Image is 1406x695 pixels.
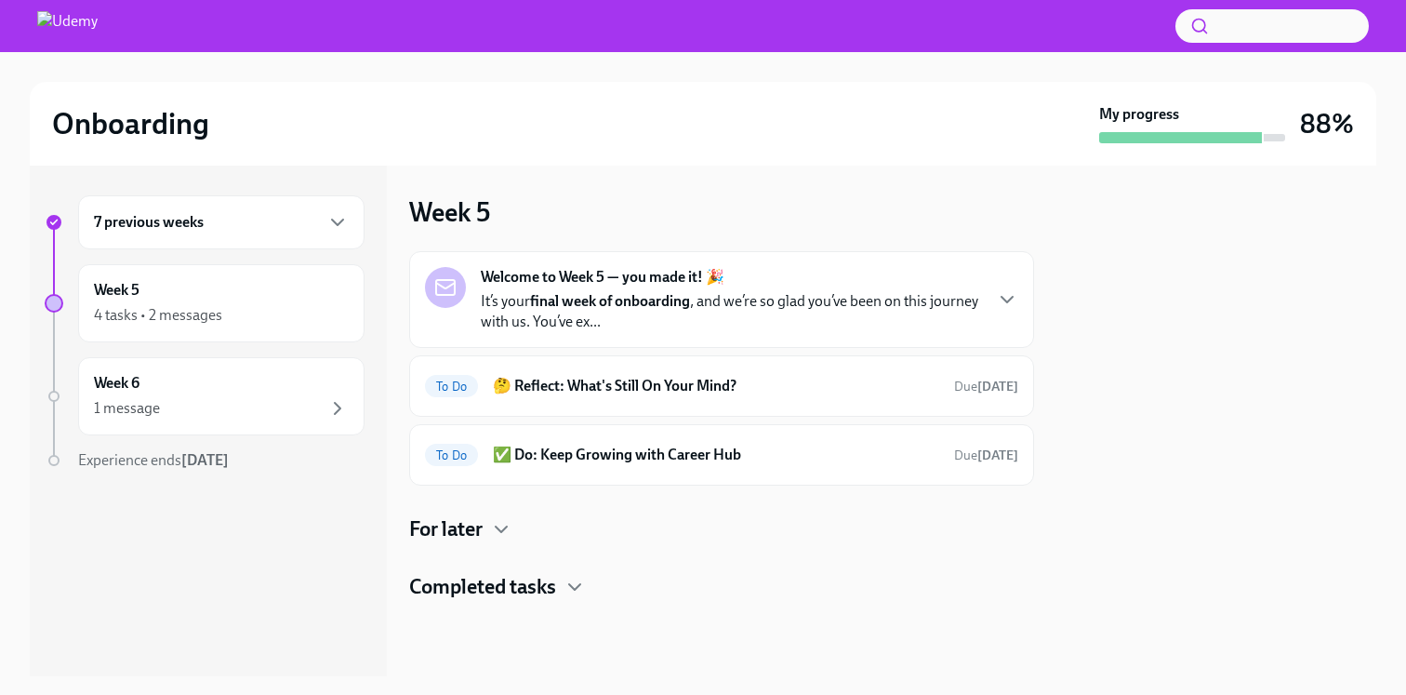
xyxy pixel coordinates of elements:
[1300,107,1354,140] h3: 88%
[409,515,1034,543] div: For later
[425,380,478,394] span: To Do
[409,515,483,543] h4: For later
[977,448,1018,463] strong: [DATE]
[1099,104,1179,125] strong: My progress
[94,398,160,419] div: 1 message
[78,451,229,469] span: Experience ends
[493,445,939,465] h6: ✅ Do: Keep Growing with Career Hub
[409,573,556,601] h4: Completed tasks
[954,447,1018,464] span: September 13th, 2025 10:00
[954,448,1018,463] span: Due
[94,305,222,326] div: 4 tasks • 2 messages
[530,292,690,310] strong: final week of onboarding
[954,378,1018,395] span: September 13th, 2025 10:00
[409,195,490,229] h3: Week 5
[481,291,981,332] p: It’s your , and we’re so glad you’ve been on this journey with us. You’ve ex...
[94,373,139,394] h6: Week 6
[45,357,365,435] a: Week 61 message
[409,573,1034,601] div: Completed tasks
[45,264,365,342] a: Week 54 tasks • 2 messages
[977,379,1018,394] strong: [DATE]
[425,371,1018,401] a: To Do🤔 Reflect: What's Still On Your Mind?Due[DATE]
[94,280,139,301] h6: Week 5
[37,11,98,41] img: Udemy
[954,379,1018,394] span: Due
[94,212,204,233] h6: 7 previous weeks
[425,440,1018,470] a: To Do✅ Do: Keep Growing with Career HubDue[DATE]
[493,376,939,396] h6: 🤔 Reflect: What's Still On Your Mind?
[481,267,724,287] strong: Welcome to Week 5 — you made it! 🎉
[52,105,209,142] h2: Onboarding
[78,195,365,249] div: 7 previous weeks
[425,448,478,462] span: To Do
[181,451,229,469] strong: [DATE]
